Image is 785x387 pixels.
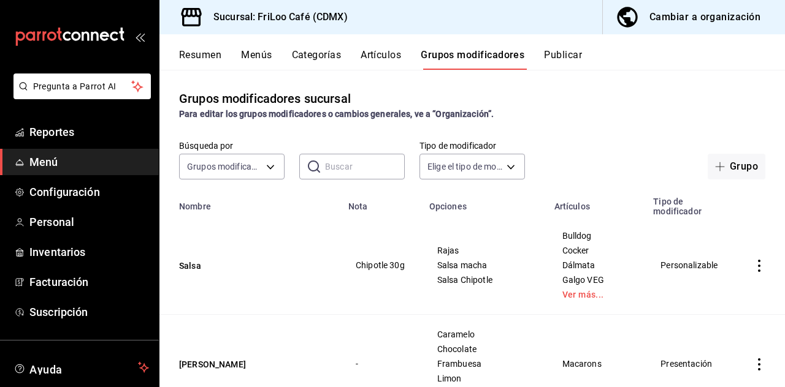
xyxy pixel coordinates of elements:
[437,374,532,383] span: Limon
[187,160,262,173] span: Grupos modificadores
[562,290,631,299] a: Ver más...
[421,49,524,70] button: Grupos modificadores
[179,358,326,370] button: [PERSON_NAME]
[29,304,149,320] span: Suscripción
[437,261,532,269] span: Salsa macha
[241,49,272,70] button: Menús
[135,32,145,42] button: open_drawer_menu
[179,260,326,272] button: Salsa
[708,154,765,179] button: Grupo
[427,160,502,173] span: Elige el tipo de modificador
[29,184,149,200] span: Configuración
[562,359,631,368] span: Macarons
[547,189,646,216] th: Artículos
[179,109,494,119] strong: Para editar los grupos modificadores o cambios generales, ve a “Organización”.
[179,89,351,108] div: Grupos modificadores sucursal
[29,244,149,260] span: Inventarios
[179,49,221,70] button: Resumen
[437,345,532,353] span: Chocolate
[29,154,149,170] span: Menú
[29,214,149,230] span: Personal
[179,49,785,70] div: navigation tabs
[361,49,401,70] button: Artículos
[33,80,132,93] span: Pregunta a Parrot AI
[29,124,149,140] span: Reportes
[29,274,149,290] span: Facturación
[562,231,631,240] span: Bulldog
[646,216,733,315] td: Personalizable
[437,330,532,339] span: Caramelo
[325,154,405,179] input: Buscar
[562,261,631,269] span: Dálmata
[646,189,733,216] th: Tipo de modificador
[419,141,525,150] label: Tipo de modificador
[341,216,422,315] td: Chipotle 30g
[437,276,532,284] span: Salsa Chipotle
[159,189,341,216] th: Nombre
[422,189,547,216] th: Opciones
[341,189,422,216] th: Nota
[753,260,765,272] button: actions
[437,246,532,255] span: Rajas
[437,359,532,368] span: Frambuesa
[292,49,342,70] button: Categorías
[13,73,151,99] button: Pregunta a Parrot AI
[649,9,760,26] div: Cambiar a organización
[29,360,133,375] span: Ayuda
[753,358,765,370] button: actions
[179,141,285,150] label: Búsqueda por
[9,89,151,102] a: Pregunta a Parrot AI
[562,246,631,255] span: Cocker
[204,10,348,24] h3: Sucursal: FriLoo Café (CDMX)
[562,276,631,284] span: Galgo VEG
[544,49,582,70] button: Publicar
